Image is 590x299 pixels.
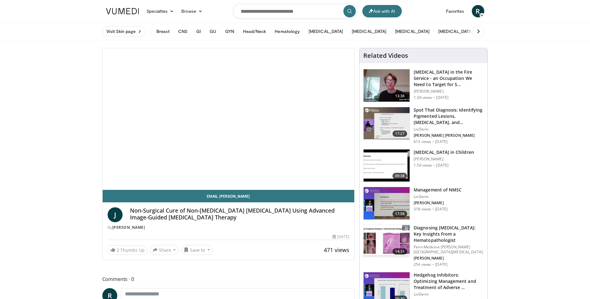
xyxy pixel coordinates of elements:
[193,25,205,38] button: GI
[143,5,178,17] a: Specialties
[233,4,357,19] input: Search topics, interventions
[435,139,448,144] p: [DATE]
[221,25,238,38] button: GYN
[332,234,349,240] div: [DATE]
[414,187,462,193] h3: Management of NMSC
[364,107,410,140] img: 99c1a310-4491-446d-a54f-03bcde634dd3.150x105_q85_crop-smart_upscale.jpg
[364,187,410,219] img: b972ecf4-4a4d-46a1-883e-2bedb80a28fd.150x105_q85_crop-smart_upscale.jpg
[414,69,484,88] h3: [MEDICAL_DATA] in the Fire Service - an Occupation We Need to Target for S…
[239,25,270,38] button: Head/Neck
[414,149,474,155] h3: [MEDICAL_DATA] in Children
[103,190,355,202] a: Email [PERSON_NAME]
[103,48,355,190] video-js: Video Player
[393,248,407,255] span: 14:31
[108,207,123,222] a: J
[414,139,431,144] p: 613 views
[117,247,119,253] span: 2
[108,245,147,255] a: 2 Thumbs Up
[436,95,448,100] p: [DATE]
[414,95,432,100] p: 1.3K views
[206,25,220,38] button: GU
[414,89,484,94] p: [PERSON_NAME]
[436,163,448,168] p: [DATE]
[130,207,350,221] h4: Non-Surgical Cure of Non-[MEDICAL_DATA] [MEDICAL_DATA] Using Advanced Image-Guided [MEDICAL_DATA]...
[414,292,484,297] p: LivDerm
[363,69,484,102] a: 13:36 [MEDICAL_DATA] in the Fire Service - an Occupation We Need to Target for S… [PERSON_NAME] 1...
[348,25,390,38] button: [MEDICAL_DATA]
[393,93,407,99] span: 13:36
[414,194,462,199] p: LivDerm
[108,225,350,230] div: By
[363,225,484,267] a: 14:31 Diagnosing [MEDICAL_DATA]: Key Insights From a Hematopathologist Penn Medicine [PERSON_NAME...
[414,207,431,212] p: 318 views
[414,256,484,261] p: [PERSON_NAME]
[434,25,476,38] button: [MEDICAL_DATA]
[393,211,407,217] span: 17:58
[393,131,407,137] span: 17:27
[391,25,433,38] button: [MEDICAL_DATA]
[363,149,484,182] a: 09:38 [MEDICAL_DATA] in Children [PERSON_NAME] 1.5K views · [DATE]
[178,5,206,17] a: Browse
[181,245,213,255] button: Save to
[435,207,448,212] p: [DATE]
[414,262,431,267] p: 254 views
[432,139,434,144] div: ·
[414,107,484,126] h3: Spot That Diagnosis: Identifying Pigmented Lesions, [MEDICAL_DATA], and…
[363,187,484,220] a: 17:58 Management of NMSC LivDerm [PERSON_NAME] 318 views · [DATE]
[472,5,484,17] a: R
[433,163,435,168] div: ·
[414,272,484,291] h3: Hedgehog Inhibitors: Optimizing Management and Treatment of Adverse …
[435,262,448,267] p: [DATE]
[150,245,179,255] button: Share
[364,149,410,182] img: 02d29aa9-807e-4988-be31-987865366474.150x105_q85_crop-smart_upscale.jpg
[271,25,304,38] button: Hematology
[112,225,145,230] a: [PERSON_NAME]
[432,207,434,212] div: ·
[363,52,408,59] h4: Related Videos
[106,8,139,14] img: VuMedi Logo
[102,275,355,283] span: Comments 0
[364,69,410,102] img: 9d72a37f-49b2-4846-8ded-a17e76e84863.150x105_q85_crop-smart_upscale.jpg
[414,245,484,255] p: Penn Medicine [PERSON_NAME][GEOGRAPHIC_DATA][MEDICAL_DATA]
[414,225,484,243] h3: Diagnosing [MEDICAL_DATA]: Key Insights From a Hematopathologist
[102,26,146,37] a: Visit Skin page
[324,246,349,254] span: 471 views
[442,5,468,17] a: Favorites
[414,200,462,205] p: [PERSON_NAME]
[153,25,173,38] button: Breast
[433,95,435,100] div: ·
[393,173,407,179] span: 09:38
[414,127,484,132] p: LivDerm
[414,133,484,138] p: [PERSON_NAME] [PERSON_NAME]
[305,25,347,38] button: [MEDICAL_DATA]
[414,157,474,162] p: [PERSON_NAME]
[364,225,410,257] img: b2984c29-dc40-4f3c-9d68-a4678ad4f0b0.150x105_q85_crop-smart_upscale.jpg
[363,107,484,144] a: 17:27 Spot That Diagnosis: Identifying Pigmented Lesions, [MEDICAL_DATA], and… LivDerm [PERSON_NA...
[362,5,402,17] button: Ask with AI
[174,25,191,38] button: CNS
[432,262,434,267] div: ·
[414,163,432,168] p: 1.5K views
